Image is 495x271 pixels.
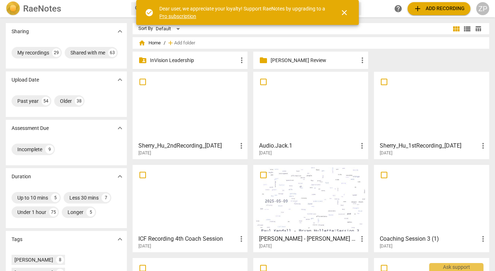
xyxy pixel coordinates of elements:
[86,208,95,217] div: 5
[259,235,358,243] h3: Paul Kendall - Bryan Hullette Session 3
[413,4,422,13] span: add
[68,209,83,216] div: Longer
[463,25,472,33] span: view_list
[167,39,174,47] span: add
[116,172,124,181] span: expand_more
[376,74,486,156] a: Sherry_Hu_1stRecording_[DATE][DATE]
[150,57,237,64] p: InVision Leadership
[259,243,272,249] span: [DATE]
[138,39,146,47] span: home
[69,194,99,201] div: Less 30 mins
[408,2,470,15] button: Upload
[394,4,403,13] span: help
[6,1,125,16] a: LogoRaeNotes
[12,28,29,35] p: Sharing
[358,235,366,243] span: more_vert
[473,23,483,34] button: Table view
[17,146,42,153] div: Incomplete
[115,74,125,85] button: Show more
[380,150,392,156] span: [DATE]
[159,13,196,19] a: Pro subscription
[17,49,49,56] div: My recordings
[115,234,125,245] button: Show more
[237,141,246,150] span: more_vert
[17,97,39,105] div: Past year
[358,56,367,65] span: more_vert
[138,235,237,243] h3: ICF Recording 4th Coach Session
[340,8,349,17] span: close
[116,27,124,36] span: expand_more
[138,150,151,156] span: [DATE]
[271,57,358,64] p: Zach Prosser Review
[174,40,195,46] span: Add folder
[138,243,151,249] span: [DATE]
[115,171,125,182] button: Show more
[259,141,358,150] h3: Audio.Jack.1
[75,97,83,105] div: 38
[12,76,39,84] p: Upload Date
[6,1,20,16] img: Logo
[52,48,61,57] div: 29
[479,235,487,243] span: more_vert
[462,23,473,34] button: List view
[12,173,31,180] p: Duration
[51,193,60,202] div: 5
[70,49,105,56] div: Shared with me
[138,56,147,65] span: folder_shared
[451,23,462,34] button: Tile view
[56,256,64,264] div: 8
[116,235,124,244] span: expand_more
[256,167,366,249] a: [PERSON_NAME] - [PERSON_NAME] Session 3[DATE]
[138,26,153,31] div: Sort By
[413,4,465,13] span: Add recording
[42,97,50,105] div: 54
[135,167,245,249] a: ICF Recording 4th Coach Session[DATE]
[380,235,478,243] h3: Coaching Session 3 (1)
[134,4,143,13] span: search
[237,235,246,243] span: more_vert
[17,209,46,216] div: Under 1 hour
[108,48,117,57] div: 63
[115,26,125,37] button: Show more
[138,141,237,150] h3: Sherry_Hu_2ndRecording_2025-07-05
[14,256,53,263] div: [PERSON_NAME]
[256,74,366,156] a: Audio.Jack.1[DATE]
[138,39,161,47] span: Home
[23,4,61,14] h2: RaeNotes
[259,56,268,65] span: folder
[156,23,182,35] div: Default
[45,145,54,154] div: 9
[135,74,245,156] a: Sherry_Hu_2ndRecording_[DATE][DATE]
[358,141,366,150] span: more_vert
[452,25,461,33] span: view_module
[60,97,72,105] div: Older
[159,5,327,20] div: Dear user, we appreciate your loyalty! Support RaeNotes by upgrading to a
[12,236,22,243] p: Tags
[376,167,486,249] a: Coaching Session 3 (1)[DATE]
[164,40,165,46] span: /
[380,243,392,249] span: [DATE]
[102,193,110,202] div: 7
[49,208,58,217] div: 75
[336,4,353,21] button: Close
[479,141,487,150] span: more_vert
[12,124,49,132] p: Assessment Due
[17,194,48,201] div: Up to 10 mins
[237,56,246,65] span: more_vert
[145,8,154,17] span: check_circle
[116,75,124,84] span: expand_more
[392,2,405,15] a: Help
[380,141,478,150] h3: Sherry_Hu_1stRecording_2025-06-14
[475,25,482,32] span: table_chart
[429,263,483,271] div: Ask support
[259,150,272,156] span: [DATE]
[476,2,489,15] button: ZP
[116,124,124,132] span: expand_more
[115,123,125,134] button: Show more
